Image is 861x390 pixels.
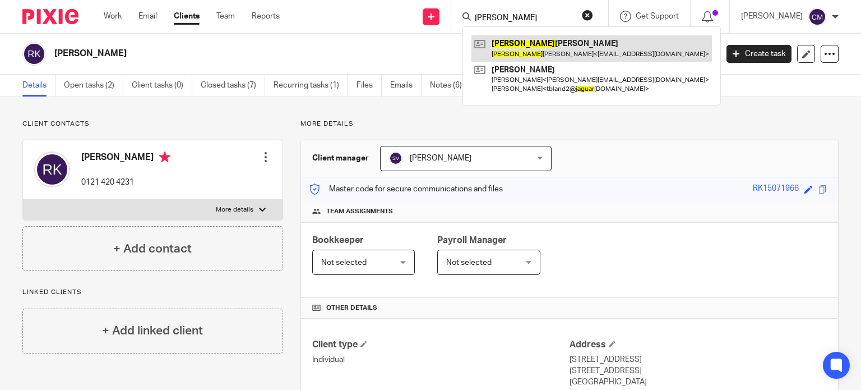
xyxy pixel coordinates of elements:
[582,10,593,21] button: Clear
[570,339,827,351] h4: Address
[54,48,578,59] h2: [PERSON_NAME]
[410,154,471,162] span: [PERSON_NAME]
[216,11,235,22] a: Team
[64,75,123,97] a: Open tasks (2)
[570,365,827,377] p: [STREET_ADDRESS]
[446,259,492,267] span: Not selected
[22,288,283,297] p: Linked clients
[437,236,507,245] span: Payroll Manager
[274,75,348,97] a: Recurring tasks (1)
[174,11,200,22] a: Clients
[22,9,78,24] img: Pixie
[81,177,170,188] p: 0121 420 4231
[312,339,570,351] h4: Client type
[808,8,826,26] img: svg%3E
[252,11,280,22] a: Reports
[22,120,283,129] p: Client contacts
[389,152,402,165] img: svg%3E
[570,354,827,365] p: [STREET_ADDRESS]
[113,240,192,258] h4: + Add contact
[474,13,575,24] input: Search
[726,45,791,63] a: Create task
[104,11,122,22] a: Work
[300,120,839,129] p: More details
[390,75,422,97] a: Emails
[357,75,382,97] a: Files
[430,75,471,97] a: Notes (6)
[201,75,265,97] a: Closed tasks (7)
[321,259,367,267] span: Not selected
[81,152,170,166] h4: [PERSON_NAME]
[753,183,799,196] div: RK15071966
[326,207,393,216] span: Team assignments
[132,75,192,97] a: Client tasks (0)
[22,42,46,66] img: svg%3E
[741,11,803,22] p: [PERSON_NAME]
[309,183,503,195] p: Master code for secure communications and files
[34,152,70,187] img: svg%3E
[326,304,377,313] span: Other details
[312,153,369,164] h3: Client manager
[636,12,679,20] span: Get Support
[570,377,827,388] p: [GEOGRAPHIC_DATA]
[138,11,157,22] a: Email
[22,75,55,97] a: Details
[102,322,203,339] h4: + Add linked client
[312,354,570,365] p: Individual
[159,152,170,163] i: Primary
[216,205,253,214] p: More details
[312,236,364,245] span: Bookkeeper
